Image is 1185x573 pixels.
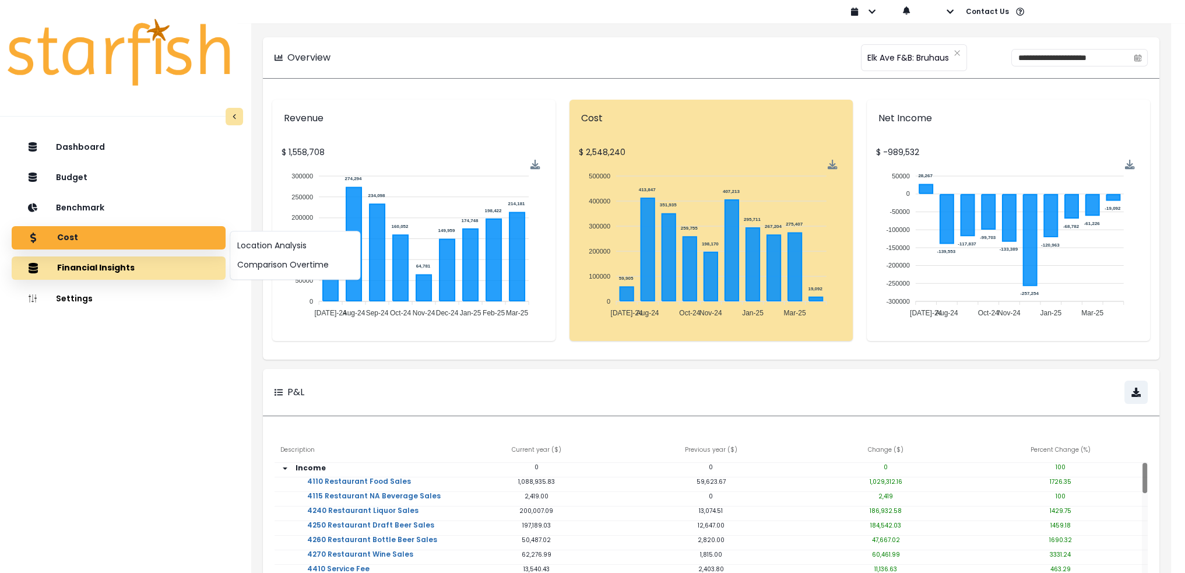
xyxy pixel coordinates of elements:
tspan: 400000 [589,198,610,205]
p: 1,088,935.83 [449,477,624,486]
tspan: 50000 [892,173,910,180]
p: 1,029,312.16 [799,477,973,486]
a: 4260 Restaurant Bottle Beer Sales [298,536,446,559]
p: Net Income [878,111,1138,125]
tspan: Nov-24 [412,309,435,317]
tspan: 0 [607,298,610,305]
p: 2,419 [799,492,973,501]
svg: calendar [1134,54,1142,62]
p: Budget [56,173,87,182]
tspan: [DATE]-24 [314,309,346,317]
div: Menu [530,160,540,170]
tspan: -150000 [886,244,909,251]
tspan: Mar-25 [1081,309,1103,317]
p: Cost [57,233,78,243]
button: Budget [12,166,226,189]
tspan: Jan-25 [459,309,481,317]
p: 50,487.02 [449,536,624,544]
div: Menu [1124,160,1134,170]
p: 1690.32 [973,536,1148,544]
p: 100 [973,463,1148,472]
div: Previous year ( $ ) [624,440,799,463]
p: Overview [287,51,330,65]
div: Description [275,440,449,463]
p: 100 [973,492,1148,501]
span: Elk Ave F&B: Bruhaus [867,45,949,70]
tspan: [DATE]-24 [910,309,942,317]
tspan: 300000 [589,223,610,230]
p: 0 [449,463,624,472]
tspan: Feb-25 [483,309,505,317]
button: Financial Insights [12,256,226,280]
p: Benchmark [56,203,104,213]
tspan: -250000 [886,280,909,287]
p: P&L [287,385,304,399]
p: Revenue [284,111,544,125]
p: $ 1,558,708 [282,146,546,159]
button: Location Analysis [230,237,360,256]
p: 2,820.00 [624,536,799,544]
tspan: Sep-24 [365,309,388,317]
a: 4110 Restaurant Food Sales [298,477,420,501]
strong: Income [296,463,326,473]
button: Comparison Overtime [230,256,360,275]
p: 0 [624,492,799,501]
p: 12,647.00 [624,521,799,530]
tspan: Oct-24 [977,309,998,317]
tspan: Oct-24 [679,309,700,317]
button: Clear [954,47,961,59]
tspan: Mar-25 [506,309,528,317]
p: 62,276.99 [449,550,624,559]
tspan: -50000 [889,208,909,215]
tspan: Aug-24 [636,309,659,317]
tspan: -300000 [886,298,909,305]
tspan: Mar-25 [783,309,806,317]
a: 4240 Restaurant Liquor Sales [298,507,428,530]
tspan: Dec-24 [435,309,458,317]
tspan: 200000 [291,214,313,221]
p: 1459.18 [973,521,1148,530]
p: $ -989,532 [876,146,1141,159]
p: 197,189.03 [449,521,624,530]
p: 3331.24 [973,550,1148,559]
svg: arrow down [280,464,290,473]
div: Menu [827,160,837,170]
img: Download Cost [827,160,837,170]
p: 1,815.00 [624,550,799,559]
tspan: Oct-24 [390,309,411,317]
p: Cost [581,111,841,125]
tspan: Aug-24 [342,309,365,317]
div: Percent Change (%) [973,440,1148,463]
img: Download Revenue [530,160,540,170]
tspan: 0 [309,298,312,305]
tspan: -200000 [886,262,909,269]
tspan: 50000 [295,277,313,284]
tspan: 100000 [589,273,610,280]
tspan: Aug-24 [936,309,958,317]
tspan: [DATE]-24 [610,309,642,317]
p: 59,623.67 [624,477,799,486]
button: Settings [12,287,226,310]
tspan: 0 [906,190,909,197]
tspan: Nov-24 [998,309,1021,317]
div: Change ( $ ) [799,440,973,463]
a: 4115 Restaurant NA Beverage Sales [298,492,450,515]
p: 13,074.51 [624,507,799,515]
tspan: Jan-25 [1040,309,1061,317]
p: 0 [624,463,799,472]
p: $ 2,548,240 [579,146,843,159]
button: Cost [12,226,226,249]
p: 200,007.09 [449,507,624,515]
p: 184,542.03 [799,521,973,530]
p: 186,932.58 [799,507,973,515]
p: 2,419.00 [449,492,624,501]
tspan: 250000 [291,193,313,200]
p: 1429.75 [973,507,1148,515]
tspan: 300000 [291,173,313,180]
p: 60,461.99 [799,550,973,559]
tspan: Nov-24 [699,309,722,317]
p: 1726.35 [973,477,1148,486]
tspan: Jan-25 [742,309,764,317]
p: Dashboard [56,142,105,152]
p: 0 [799,463,973,472]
